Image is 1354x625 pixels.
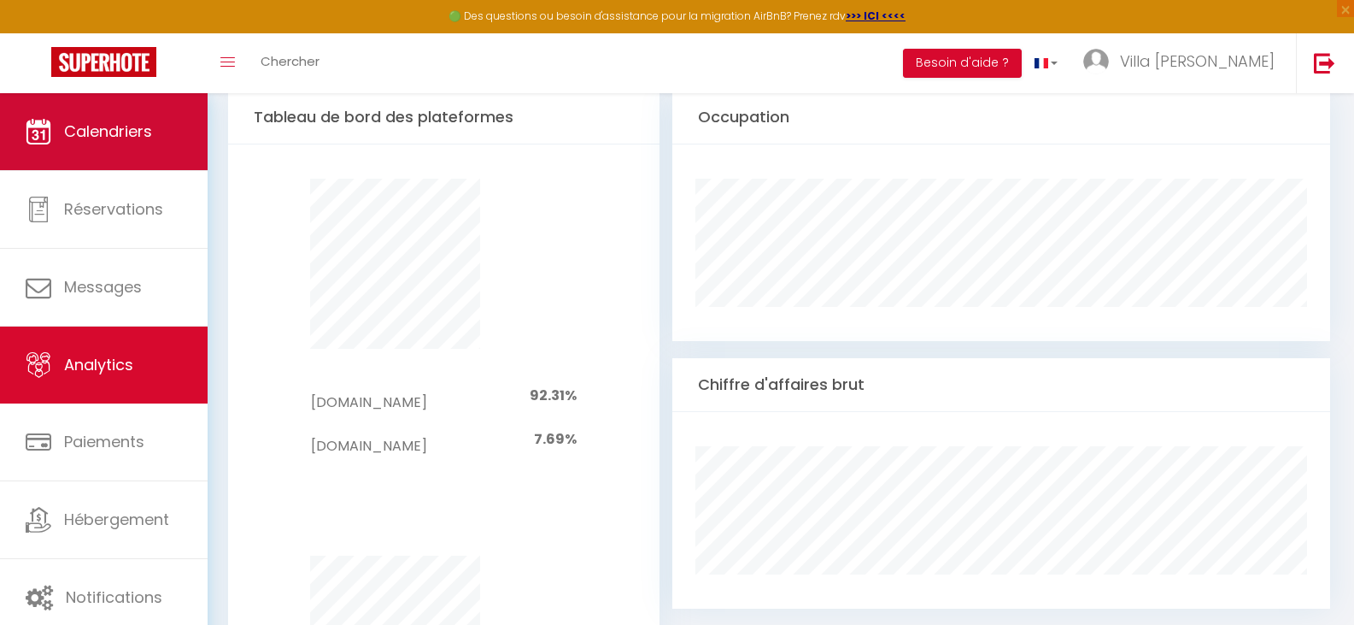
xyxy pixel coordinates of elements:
button: Besoin d'aide ? [903,49,1022,78]
div: Chiffre d'affaires brut [672,358,1330,412]
span: Paiements [64,431,144,452]
td: [DOMAIN_NAME] [311,418,426,462]
span: Calendriers [64,121,152,142]
div: Occupation [672,91,1330,144]
a: ... Villa [PERSON_NAME] [1070,33,1296,93]
span: 7.69% [534,429,577,449]
div: Tableau de bord des plateformes [228,91,659,144]
span: Chercher [261,52,319,70]
span: Villa [PERSON_NAME] [1120,50,1275,72]
img: Super Booking [51,47,156,77]
img: logout [1314,52,1335,74]
span: Messages [64,276,142,298]
img: ... [1083,49,1109,74]
span: Notifications [66,587,162,608]
span: Hébergement [64,509,169,530]
span: Réservations [64,198,163,220]
span: 92.31% [530,386,577,405]
a: >>> ICI <<<< [846,9,906,23]
td: [DOMAIN_NAME] [311,374,426,418]
a: Chercher [248,33,332,93]
span: Analytics [64,354,133,375]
